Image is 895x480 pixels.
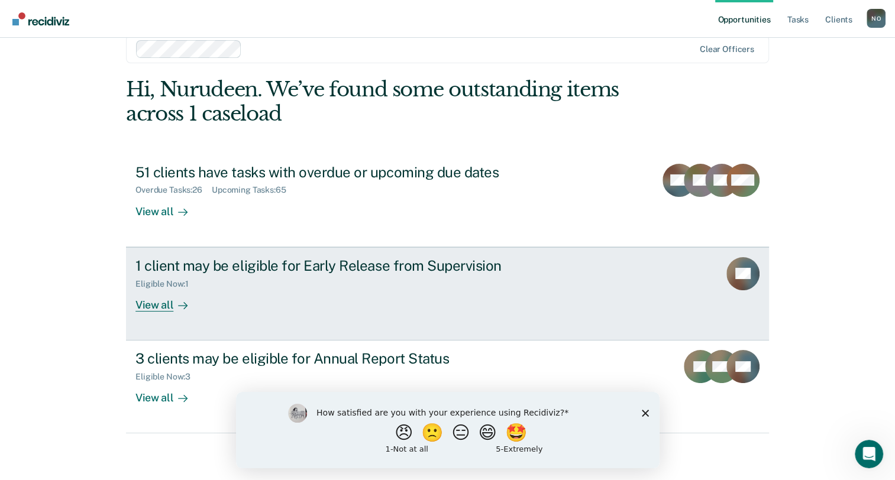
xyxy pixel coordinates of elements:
div: Eligible Now : 1 [135,279,198,289]
div: View all [135,195,202,218]
a: 3 clients may be eligible for Annual Report StatusEligible Now:3View all [126,340,769,433]
div: 1 client may be eligible for Early Release from Supervision [135,257,551,274]
a: 1 client may be eligible for Early Release from SupervisionEligible Now:1View all [126,247,769,340]
div: Hi, Nurudeen. We’ve found some outstanding items across 1 caseload [126,77,640,126]
iframe: Intercom live chat [855,440,883,468]
div: View all [135,382,202,405]
iframe: Survey by Kim from Recidiviz [236,392,660,468]
div: Clear officers [700,44,754,54]
img: Recidiviz [12,12,69,25]
div: Eligible Now : 3 [135,372,200,382]
div: View all [135,288,202,312]
a: 51 clients have tasks with overdue or upcoming due datesOverdue Tasks:26Upcoming Tasks:65View all [126,154,769,247]
div: Upcoming Tasks : 65 [212,185,296,195]
div: N O [867,9,886,28]
div: 51 clients have tasks with overdue or upcoming due dates [135,164,551,181]
button: Profile dropdown button [867,9,886,28]
div: 3 clients may be eligible for Annual Report Status [135,350,551,367]
div: Overdue Tasks : 26 [135,185,212,195]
